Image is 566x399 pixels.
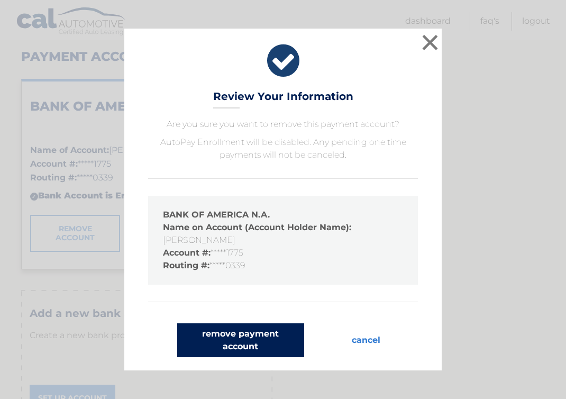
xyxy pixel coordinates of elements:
strong: Routing #: [163,260,209,270]
button: remove payment account [177,323,304,357]
p: Are you sure you want to remove this payment account? [148,118,418,131]
button: × [419,32,441,53]
strong: Name on Account (Account Holder Name): [163,222,351,232]
p: AutoPay Enrollment will be disabled. Any pending one time payments will not be canceled. [148,136,418,161]
h3: Review Your Information [213,90,353,108]
strong: BANK OF AMERICA N.A. [163,210,270,220]
button: cancel [343,323,389,357]
strong: Account #: [163,248,211,258]
li: [PERSON_NAME] [163,221,403,247]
